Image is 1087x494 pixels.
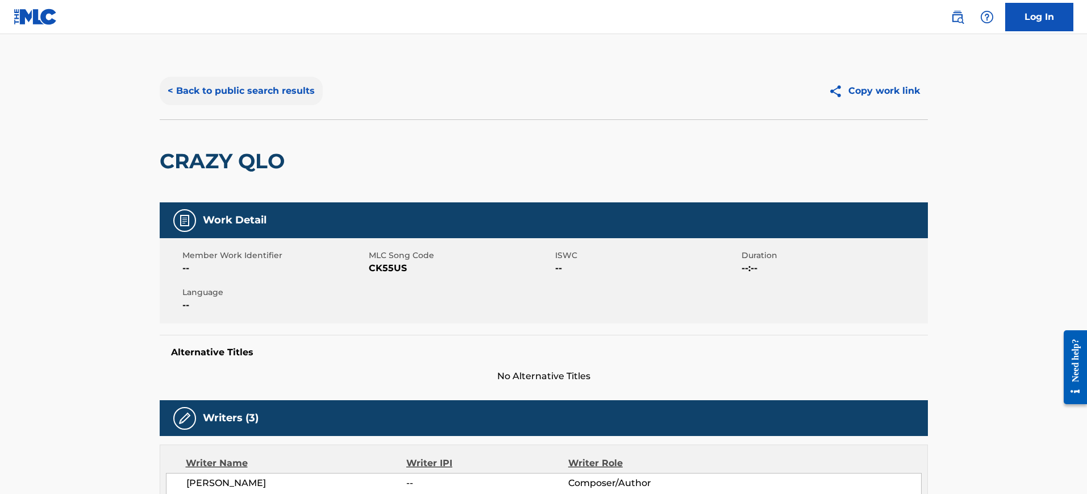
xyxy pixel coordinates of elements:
[369,250,552,261] span: MLC Song Code
[742,250,925,261] span: Duration
[203,214,266,227] h5: Work Detail
[742,261,925,275] span: --:--
[951,10,964,24] img: search
[182,261,366,275] span: --
[555,261,739,275] span: --
[1005,3,1073,31] a: Log In
[1055,322,1087,413] iframe: Resource Center
[171,347,917,358] h5: Alternative Titles
[203,412,259,425] h5: Writers (3)
[369,261,552,275] span: CK55US
[14,9,57,25] img: MLC Logo
[178,412,191,425] img: Writers
[828,84,848,98] img: Copy work link
[182,250,366,261] span: Member Work Identifier
[186,476,407,490] span: [PERSON_NAME]
[406,476,568,490] span: --
[160,77,323,105] button: < Back to public search results
[821,77,928,105] button: Copy work link
[568,456,715,470] div: Writer Role
[568,476,715,490] span: Composer/Author
[406,456,568,470] div: Writer IPI
[182,287,366,298] span: Language
[160,148,290,174] h2: CRAZY QLO
[980,10,994,24] img: help
[178,214,191,227] img: Work Detail
[976,6,998,28] div: Help
[182,298,366,312] span: --
[555,250,739,261] span: ISWC
[186,456,407,470] div: Writer Name
[946,6,969,28] a: Public Search
[160,370,928,383] span: No Alternative Titles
